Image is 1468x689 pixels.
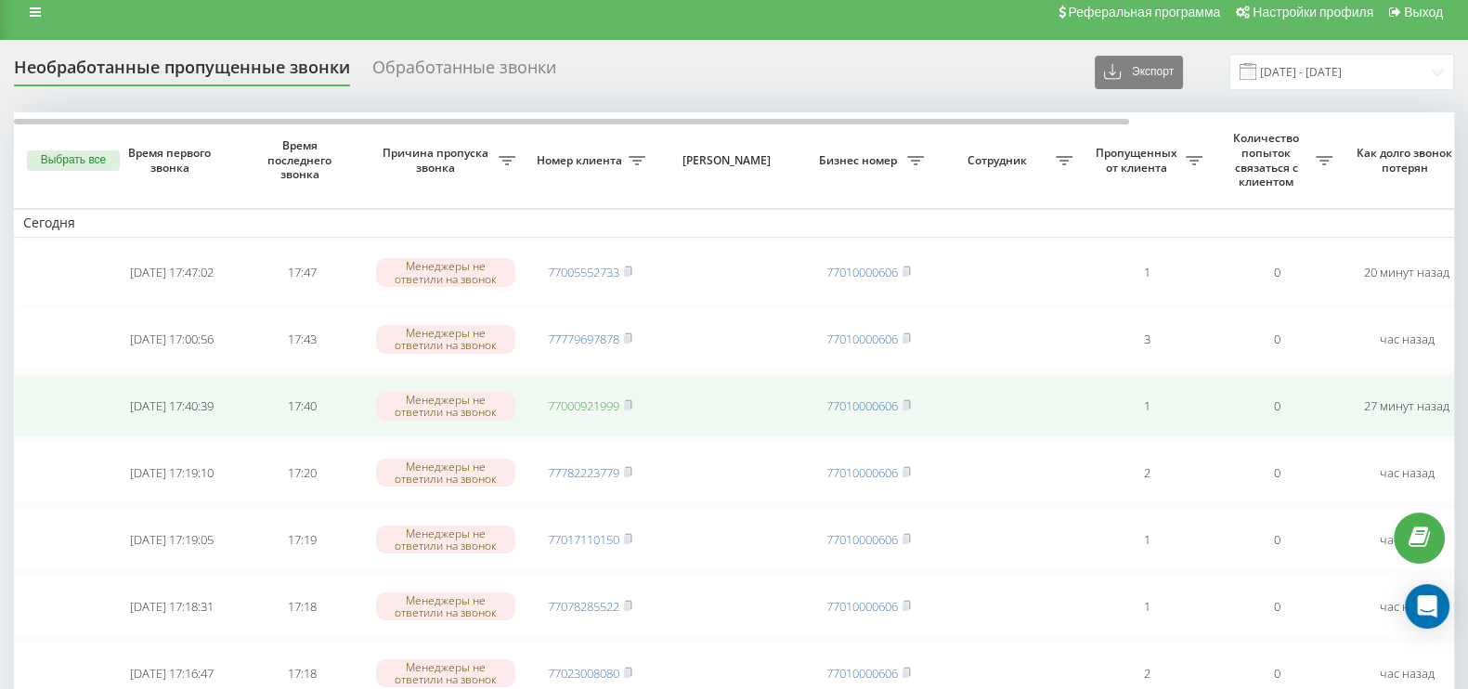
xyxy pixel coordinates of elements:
[1082,508,1212,571] td: 1
[107,241,237,305] td: [DATE] 17:47:02
[1221,131,1316,188] span: Количество попыток связаться с клиентом
[237,241,367,305] td: 17:47
[826,264,898,280] a: 77010000606
[670,153,787,168] span: [PERSON_NAME]
[548,531,619,548] a: 77017110150
[826,464,898,481] a: 77010000606
[826,598,898,615] a: 77010000606
[826,397,898,414] a: 77010000606
[107,308,237,371] td: [DATE] 17:00:56
[107,575,237,638] td: [DATE] 17:18:31
[1212,441,1342,504] td: 0
[942,153,1056,168] span: Сотрудник
[1095,56,1183,89] button: Экспорт
[376,459,515,487] div: Менеджеры не ответили на звонок
[826,531,898,548] a: 77010000606
[1212,374,1342,437] td: 0
[1082,308,1212,371] td: 3
[376,258,515,286] div: Менеджеры не ответили на звонок
[107,441,237,504] td: [DATE] 17:19:10
[548,397,619,414] a: 77000921999
[1357,146,1457,175] span: Как долго звонок потерян
[548,331,619,347] a: 77779697878
[534,153,629,168] span: Номер клиента
[14,58,350,86] div: Необработанные пропущенные звонки
[237,374,367,437] td: 17:40
[826,665,898,682] a: 77010000606
[237,441,367,504] td: 17:20
[237,508,367,571] td: 17:19
[376,526,515,553] div: Менеджеры не ответили на звонок
[1212,508,1342,571] td: 0
[1212,241,1342,305] td: 0
[1212,575,1342,638] td: 0
[376,325,515,353] div: Менеджеры не ответили на звонок
[237,575,367,638] td: 17:18
[1082,241,1212,305] td: 1
[548,598,619,615] a: 77078285522
[376,392,515,420] div: Менеджеры не ответили на звонок
[1091,146,1186,175] span: Пропущенных от клиента
[1212,308,1342,371] td: 0
[1082,575,1212,638] td: 1
[1253,5,1373,19] span: Настройки профиля
[812,153,907,168] span: Бизнес номер
[548,464,619,481] a: 77782223779
[1082,374,1212,437] td: 1
[107,508,237,571] td: [DATE] 17:19:05
[1082,441,1212,504] td: 2
[252,138,352,182] span: Время последнего звонка
[1068,5,1220,19] span: Реферальная программа
[548,665,619,682] a: 77023008080
[548,264,619,280] a: 77005552733
[122,146,222,175] span: Время первого звонка
[376,592,515,620] div: Менеджеры не ответили на звонок
[376,146,499,175] span: Причина пропуска звонка
[1405,584,1449,629] div: Open Intercom Messenger
[376,659,515,687] div: Менеджеры не ответили на звонок
[107,374,237,437] td: [DATE] 17:40:39
[1404,5,1443,19] span: Выход
[372,58,556,86] div: Обработанные звонки
[237,308,367,371] td: 17:43
[27,150,120,171] button: Выбрать все
[826,331,898,347] a: 77010000606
